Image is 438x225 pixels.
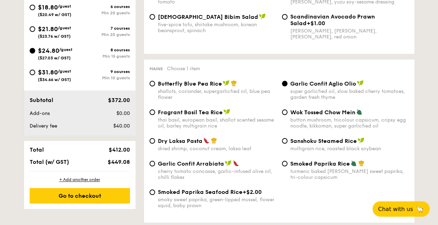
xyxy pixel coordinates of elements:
img: icon-vegetarian.fe4039eb.svg [351,160,357,166]
span: Add-ons [30,110,50,116]
span: ($34.66 w/ GST) [38,77,71,82]
input: $21.80/guest($23.76 w/ GST)7 coursesMin 20 guests [30,26,35,32]
span: Total [30,146,44,153]
input: Smoked Paprika Seafood Rice+$2.00smoky sweet paprika, green-lipped mussel, flower squid, baby prawn [149,189,155,195]
div: Min 10 guests [80,75,130,80]
div: 9 courses [80,69,130,74]
div: + Add another order [30,177,130,182]
span: Delivery fee [30,123,57,129]
span: ($23.76 w/ GST) [38,34,71,39]
input: $18.80/guest($20.49 w/ GST)6 coursesMin 20 guests [30,5,35,10]
div: 7 courses [80,26,130,31]
span: Butterfly Blue Pea Rice [158,80,222,87]
div: shallots, coriander, supergarlicfied oil, blue pea flower [158,88,276,100]
img: icon-chef-hat.a58ddaea.svg [211,137,217,144]
div: turmeric baked [PERSON_NAME] sweet paprika, tri-colour capsicum [290,168,409,180]
span: Scandinavian Avocado Prawn Salad [290,13,375,27]
span: /guest [59,47,72,52]
span: Chat with us [378,206,413,212]
span: Mains [149,66,163,71]
div: 8 courses [80,48,130,52]
span: $40.00 [113,123,130,129]
div: super garlicfied oil, slow baked cherry tomatoes, garden fresh thyme [290,88,409,100]
input: Fragrant Basil Tea Ricethai basil, european basil, shallot scented sesame oil, barley multigrain ... [149,109,155,115]
span: $449.08 [107,159,130,165]
input: Wok Tossed Chow Meinbutton mushroom, tricolour capsicum, cripsy egg noodle, kikkoman, super garli... [282,109,287,115]
img: icon-vegan.f8ff3823.svg [357,80,364,86]
button: Chat with us🦙 [372,201,430,217]
span: Wok Tossed Chow Mein [290,109,355,116]
span: /guest [58,69,71,74]
span: $31.80 [38,68,58,76]
input: Smoked Paprika Riceturmeric baked [PERSON_NAME] sweet paprika, tri-colour capsicum [282,161,287,166]
span: Garlic Confit Arrabiata [158,160,224,167]
span: Subtotal [30,97,53,103]
div: [PERSON_NAME], [PERSON_NAME], [PERSON_NAME], red onion [290,28,409,40]
input: Sanshoku Steamed Ricemultigrain rice, roasted black soybean [282,138,287,144]
span: Total (w/ GST) [30,159,69,165]
div: cherry tomato concasse, garlic-infused olive oil, chilli flakes [158,168,276,180]
input: Dry Laksa Pastadried shrimp, coconut cream, laksa leaf [149,138,155,144]
input: $24.80/guest($27.03 w/ GST)8 coursesMin 15 guests [30,48,35,53]
span: [DEMOGRAPHIC_DATA] Bibim Salad [158,14,258,20]
div: button mushroom, tricolour capsicum, cripsy egg noodle, kikkoman, super garlicfied oil [290,117,409,129]
div: multigrain rice, roasted black soybean [290,146,409,152]
span: $18.80 [38,3,58,11]
span: $21.80 [38,25,58,33]
span: Choose 1 item [167,66,200,72]
img: icon-spicy.37a8142b.svg [233,160,239,166]
span: $372.00 [108,97,130,103]
span: ($27.03 w/ GST) [38,56,71,60]
input: [DEMOGRAPHIC_DATA] Bibim Saladfive-spice tofu, shiitake mushroom, korean beansprout, spinach [149,14,155,20]
span: $24.80 [38,47,59,55]
span: Sanshoku Steamed Rice [290,138,357,144]
input: Garlic Confit Arrabiatacherry tomato concasse, garlic-infused olive oil, chilli flakes [149,161,155,166]
div: 6 courses [80,4,130,9]
span: 🦙 [416,205,424,213]
div: dried shrimp, coconut cream, laksa leaf [158,146,276,152]
input: Butterfly Blue Pea Riceshallots, coriander, supergarlicfied oil, blue pea flower [149,81,155,86]
img: icon-vegan.f8ff3823.svg [259,13,266,20]
div: five-spice tofu, shiitake mushroom, korean beansprout, spinach [158,22,276,34]
img: icon-spicy.37a8142b.svg [203,137,209,144]
input: Scandinavian Avocado Prawn Salad+$1.00[PERSON_NAME], [PERSON_NAME], [PERSON_NAME], red onion [282,14,287,20]
img: icon-vegan.f8ff3823.svg [223,80,230,86]
span: Smoked Paprika Seafood Rice [158,189,243,195]
span: +$1.00 [307,20,325,27]
div: Go to checkout [30,188,130,203]
img: icon-vegan.f8ff3823.svg [225,160,232,166]
img: icon-vegetarian.fe4039eb.svg [356,109,362,115]
input: Garlic Confit Aglio Oliosuper garlicfied oil, slow baked cherry tomatoes, garden fresh thyme [282,81,287,86]
img: icon-chef-hat.a58ddaea.svg [358,160,364,166]
span: Garlic Confit Aglio Olio [290,80,356,87]
span: Fragrant Basil Tea Rice [158,109,223,116]
span: Dry Laksa Pasta [158,138,202,144]
img: icon-vegan.f8ff3823.svg [223,109,230,115]
input: $31.80/guest($34.66 w/ GST)9 coursesMin 10 guests [30,70,35,75]
img: icon-chef-hat.a58ddaea.svg [231,80,237,86]
span: $0.00 [116,110,130,116]
span: Smoked Paprika Rice [290,160,350,167]
img: icon-vegan.f8ff3823.svg [358,137,364,144]
div: Min 15 guests [80,54,130,59]
div: Min 20 guests [80,10,130,15]
span: /guest [58,4,71,9]
span: /guest [58,26,71,30]
span: ($20.49 w/ GST) [38,12,71,17]
div: smoky sweet paprika, green-lipped mussel, flower squid, baby prawn [158,197,276,209]
div: Min 20 guests [80,32,130,37]
span: +$2.00 [243,189,262,195]
div: thai basil, european basil, shallot scented sesame oil, barley multigrain rice [158,117,276,129]
span: $412.00 [108,146,130,153]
